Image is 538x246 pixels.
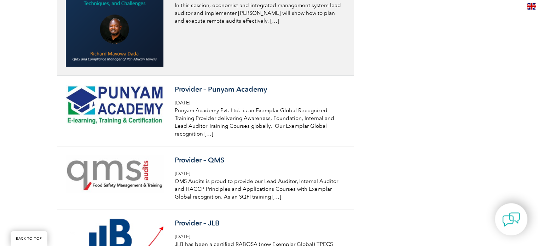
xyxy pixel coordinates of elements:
h3: Provider – QMS [175,156,342,165]
img: PunyamAcademy.com_logo-300x120.jpg [66,85,164,124]
h3: Provider – JLB [175,219,342,228]
span: [DATE] [175,234,190,240]
p: QMS Audits is proud to provide our Lead Auditor, Internal Auditor and HACCP Principles and Applic... [175,177,342,201]
span: [DATE] [175,100,190,106]
h3: Provider – Punyam Academy [175,85,342,94]
p: In this session, economist and integrated management system lead auditor and implementer [PERSON_... [175,1,342,25]
img: Capture-768x295-1-300x115.jpg [66,156,164,193]
a: Provider – QMS [DATE] QMS Audits is proud to provide our Lead Auditor, Internal Auditor and HACCP... [57,147,354,210]
p: Punyam Academy Pvt. Ltd. is an Exemplar Global Recognized Training Provider delivering Awareness,... [175,107,342,138]
a: BACK TO TOP [11,231,47,246]
img: en [527,3,536,10]
a: Provider – Punyam Academy [DATE] Punyam Academy Pvt. Ltd. is an Exemplar Global Recognized Traini... [57,76,354,147]
span: [DATE] [175,171,190,177]
img: contact-chat.png [502,211,520,228]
